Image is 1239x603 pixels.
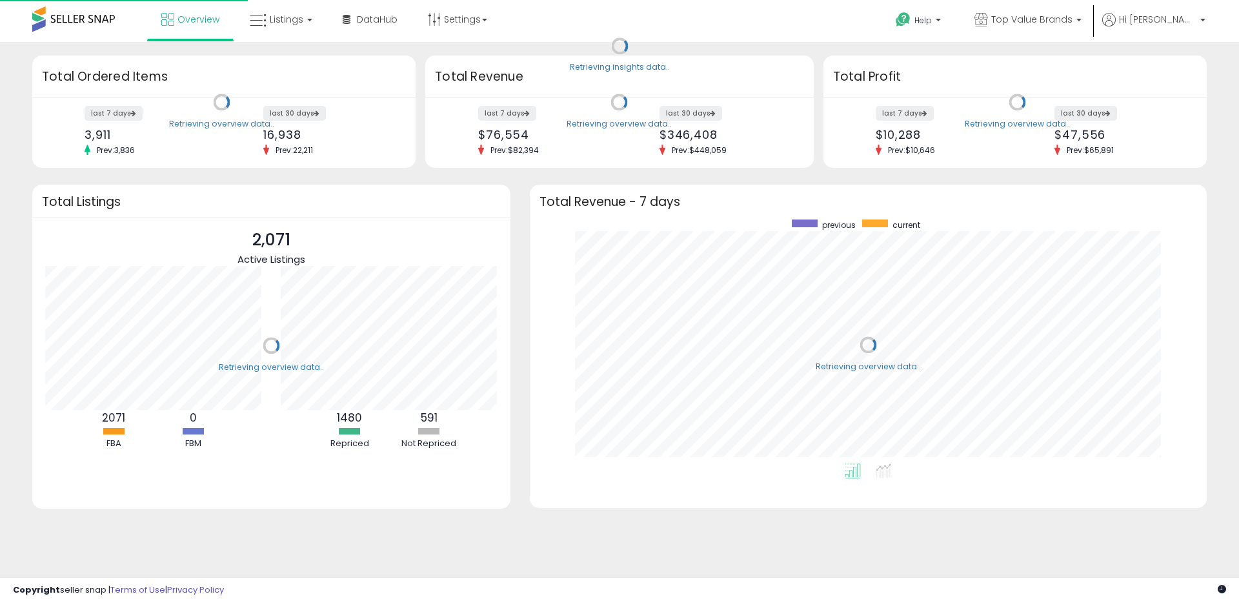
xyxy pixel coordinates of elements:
div: Retrieving overview data.. [965,118,1070,130]
span: Overview [177,13,219,26]
div: Retrieving overview data.. [219,362,324,373]
a: Hi [PERSON_NAME] [1102,13,1205,42]
div: Retrieving overview data.. [169,118,274,130]
i: Get Help [895,12,911,28]
div: Retrieving overview data.. [567,118,672,130]
span: Top Value Brands [991,13,1073,26]
span: Hi [PERSON_NAME] [1119,13,1196,26]
span: Listings [270,13,303,26]
span: Help [914,15,932,26]
div: Retrieving overview data.. [816,361,921,373]
span: DataHub [357,13,398,26]
a: Help [885,2,954,42]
